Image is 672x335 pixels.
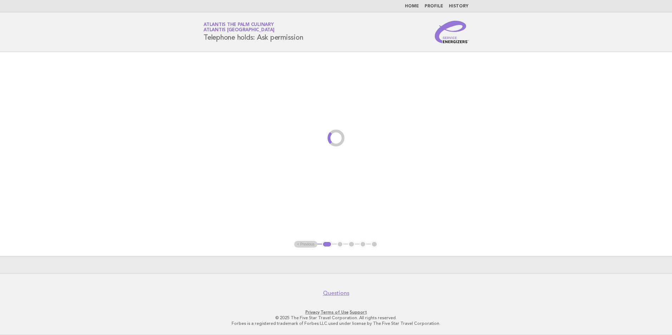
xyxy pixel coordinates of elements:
p: Forbes is a registered trademark of Forbes LLC used under license by The Five Star Travel Corpora... [121,321,551,326]
a: Privacy [305,310,319,315]
a: Support [350,310,367,315]
h1: Telephone holds: Ask permission [203,23,303,41]
p: © 2025 The Five Star Travel Corporation. All rights reserved. [121,315,551,321]
a: Terms of Use [321,310,349,315]
img: Service Energizers [435,21,469,43]
a: Profile [425,4,443,8]
a: Questions [323,290,349,297]
a: Atlantis The Palm CulinaryAtlantis [GEOGRAPHIC_DATA] [203,22,274,32]
p: · · [121,309,551,315]
span: Atlantis [GEOGRAPHIC_DATA] [203,28,274,33]
a: History [449,4,469,8]
a: Home [405,4,419,8]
